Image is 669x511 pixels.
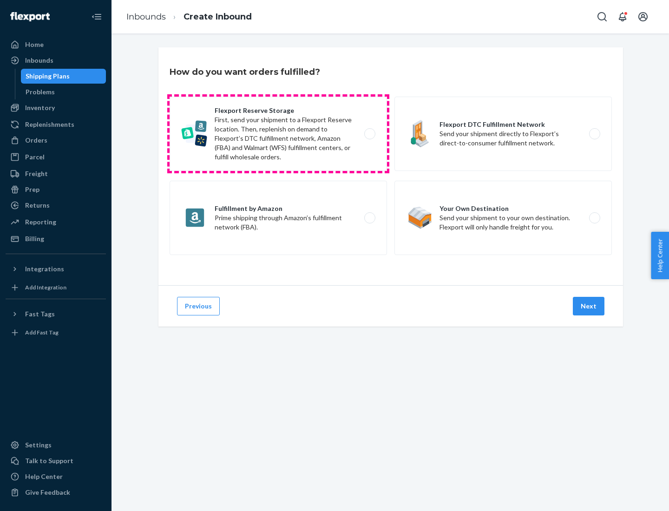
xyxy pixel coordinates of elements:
a: Billing [6,231,106,246]
a: Prep [6,182,106,197]
a: Settings [6,438,106,452]
button: Help Center [651,232,669,279]
a: Add Integration [6,280,106,295]
a: Reporting [6,215,106,229]
button: Next [573,297,604,315]
div: Inventory [25,103,55,112]
h3: How do you want orders fulfilled? [170,66,320,78]
div: Integrations [25,264,64,274]
ol: breadcrumbs [119,3,259,31]
button: Open Search Box [593,7,611,26]
button: Fast Tags [6,307,106,321]
div: Settings [25,440,52,450]
button: Open notifications [613,7,632,26]
a: Add Fast Tag [6,325,106,340]
a: Replenishments [6,117,106,132]
div: Problems [26,87,55,97]
div: Reporting [25,217,56,227]
div: Shipping Plans [26,72,70,81]
a: Problems [21,85,106,99]
button: Previous [177,297,220,315]
a: Inbounds [6,53,106,68]
a: Parcel [6,150,106,164]
a: Talk to Support [6,453,106,468]
a: Create Inbound [184,12,252,22]
div: Give Feedback [25,488,70,497]
button: Close Navigation [87,7,106,26]
button: Give Feedback [6,485,106,500]
div: Fast Tags [25,309,55,319]
div: Replenishments [25,120,74,129]
button: Open account menu [634,7,652,26]
div: Billing [25,234,44,243]
a: Orders [6,133,106,148]
a: Inbounds [126,12,166,22]
div: Add Fast Tag [25,328,59,336]
a: Freight [6,166,106,181]
div: Add Integration [25,283,66,291]
div: Talk to Support [25,456,73,465]
div: Returns [25,201,50,210]
div: Home [25,40,44,49]
div: Orders [25,136,47,145]
div: Parcel [25,152,45,162]
a: Help Center [6,469,106,484]
a: Inventory [6,100,106,115]
a: Home [6,37,106,52]
div: Help Center [25,472,63,481]
div: Inbounds [25,56,53,65]
div: Prep [25,185,39,194]
a: Shipping Plans [21,69,106,84]
button: Integrations [6,262,106,276]
div: Freight [25,169,48,178]
a: Returns [6,198,106,213]
img: Flexport logo [10,12,50,21]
